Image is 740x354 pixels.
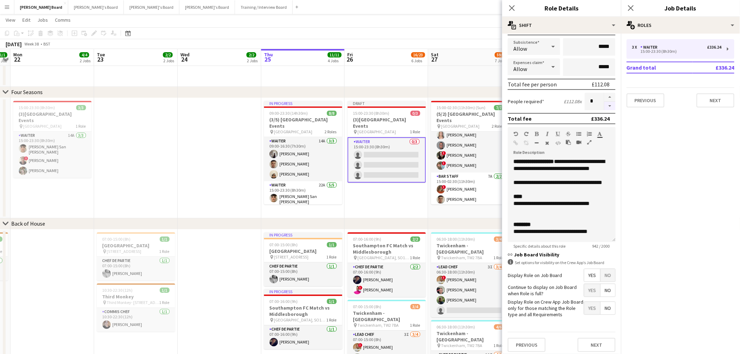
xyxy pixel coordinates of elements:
button: Redo [524,131,529,137]
div: BST [43,41,50,47]
app-job-card: 07:00-16:00 (9h)2/2Southampton FC Match vs Middlesborough [GEOGRAPHIC_DATA], SO14 5FP1 RoleChef d... [348,232,426,297]
span: Twickenham, TW2 7BA [441,343,483,348]
span: 3/3 [76,105,86,110]
button: HTML Code [555,140,560,146]
div: In progress07:00-15:00 (8h)1/1[GEOGRAPHIC_DATA] [STREET_ADDRESS]1 RoleChef de Partie1/107:00-15:0... [264,232,342,286]
span: Yes [584,284,600,297]
span: 07:00-15:00 (8h) [270,242,298,247]
h3: (3)[GEOGRAPHIC_DATA] Events [13,111,92,123]
button: Decrease [604,102,616,111]
span: Allow [513,45,527,52]
span: 1 Role [410,129,420,134]
button: [PERSON_NAME] Board [14,0,68,14]
div: Waiter [641,45,661,50]
span: ! [358,286,363,290]
div: Roles [621,17,740,34]
h3: Twickenham - [GEOGRAPHIC_DATA] [431,330,510,343]
app-card-role: Waiter14A3/315:00-23:30 (8h30m)[PERSON_NAME] San [PERSON_NAME]![PERSON_NAME][PERSON_NAME] [13,132,92,178]
button: Text Color [597,131,602,137]
div: In progress [264,232,342,238]
label: Display Role on Crew App Job Board only for those matching the Role type and all Requirements [508,299,584,318]
div: 4 Jobs [328,58,341,63]
span: 1/1 [327,299,337,304]
app-card-role: Waiter14A3/309:00-16:30 (7h30m)[PERSON_NAME][PERSON_NAME][PERSON_NAME] [264,137,342,181]
app-card-role: Chef de Partie1/107:00-16:00 (9h)[PERSON_NAME] [264,325,342,349]
app-card-role: Chef de Partie2/207:00-16:00 (9h)[PERSON_NAME]![PERSON_NAME] [348,263,426,297]
span: [STREET_ADDRESS] [274,254,309,260]
a: Edit [20,15,33,24]
h3: Southampton FC Match vs Middlesborough [348,242,426,255]
span: 15:00-02:30 (11h30m) (Sun) [437,105,486,110]
span: 07:00-16:00 (9h) [353,236,382,242]
button: Insert video [576,140,581,145]
span: 26 [347,55,353,63]
span: [GEOGRAPHIC_DATA], SO14 5FP [358,255,410,260]
button: Paste as plain text [566,140,571,145]
button: Increase [604,93,616,102]
span: Edit [22,17,30,23]
span: 09:00-23:30 (14h30m) [270,111,308,116]
span: 1 Role [327,254,337,260]
button: Italic [545,131,550,137]
span: [GEOGRAPHIC_DATA] [274,129,313,134]
app-job-card: 10:30-22:30 (12h)1/1Third Monkey Third Monkey- [STREET_ADDRESS]1 RoleCommis Chef1/110:30-22:30 (1... [97,283,175,332]
div: Draft [348,101,426,106]
app-job-card: In progress09:00-23:30 (14h30m)8/8(3/5) [GEOGRAPHIC_DATA] Events [GEOGRAPHIC_DATA]2 RolesWaiter14... [264,101,342,204]
div: 3 x [632,45,641,50]
span: [GEOGRAPHIC_DATA] [441,123,480,129]
button: Horizontal Line [534,140,539,146]
a: Comms [52,15,73,24]
span: 10:30-22:30 (12h) [102,288,133,293]
span: 1/1 [160,236,170,242]
span: 06:30-18:00 (11h30m) [437,236,475,242]
app-card-role: BAR STAFF7A2/215:00-02:30 (11h30m)![PERSON_NAME][PERSON_NAME] [431,172,510,206]
span: ! [442,276,446,280]
span: Specific details about this role [508,243,571,249]
span: 0/3 [411,111,420,116]
span: 2/2 [163,52,173,57]
div: 7 Jobs [495,58,508,63]
button: Previous [508,338,546,352]
app-card-role: Chef de Partie1/107:00-15:00 (8h)[PERSON_NAME] [264,262,342,286]
span: 11/11 [328,52,342,57]
h3: Twickenham - [GEOGRAPHIC_DATA] [348,310,426,323]
span: 3/4 [411,304,420,309]
app-job-card: 06:30-18:00 (11h30m)3/4Twickenham - [GEOGRAPHIC_DATA] Twickenham, TW2 7BA1 RoleLead Chef3I3/406:3... [431,232,510,317]
span: 15:00-23:30 (8h30m) [19,105,55,110]
span: 24 [179,55,190,63]
span: Twickenham, TW2 7BA [441,255,483,260]
div: Total fee [508,115,532,122]
h3: Job Details [621,3,740,13]
span: 8/8 [327,111,337,116]
button: Ordered List [587,131,592,137]
span: ! [442,161,446,165]
div: Total fee per person [508,81,557,88]
h3: Southampton FC Match vs Middlesborough [264,305,342,317]
div: Back of House [11,220,45,227]
span: [GEOGRAPHIC_DATA] [23,123,62,129]
h3: Third Monkey [97,293,175,300]
h3: [GEOGRAPHIC_DATA] [97,242,175,249]
span: Sat [431,51,439,58]
app-job-card: 15:00-23:30 (8h30m)3/3(3)[GEOGRAPHIC_DATA] Events [GEOGRAPHIC_DATA]1 RoleWaiter14A3/315:00-23:30 ... [13,101,92,178]
button: Next [578,338,616,352]
div: 2 Jobs [163,58,174,63]
span: Yes [584,302,600,314]
h3: Twickenham - [GEOGRAPHIC_DATA] [431,242,510,255]
button: [PERSON_NAME]'s Board [124,0,179,14]
span: 2 Roles [492,123,504,129]
label: Display Role on Job Board [508,272,562,278]
div: In progress [264,289,342,295]
app-card-role: Commis Chef1/110:30-22:30 (12h)[PERSON_NAME] [97,308,175,332]
span: 7/7 [494,105,504,110]
span: 3/4 [494,236,504,242]
button: Next [697,93,734,107]
span: 1 Role [76,123,86,129]
div: Draft15:00-23:30 (8h30m)0/3(3)[GEOGRAPHIC_DATA] Events [GEOGRAPHIC_DATA]1 RoleWaiter0/315:00-23:3... [348,101,426,183]
button: Training / Interview Board [235,0,293,14]
span: [STREET_ADDRESS] [107,249,142,254]
span: Tue [97,51,105,58]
